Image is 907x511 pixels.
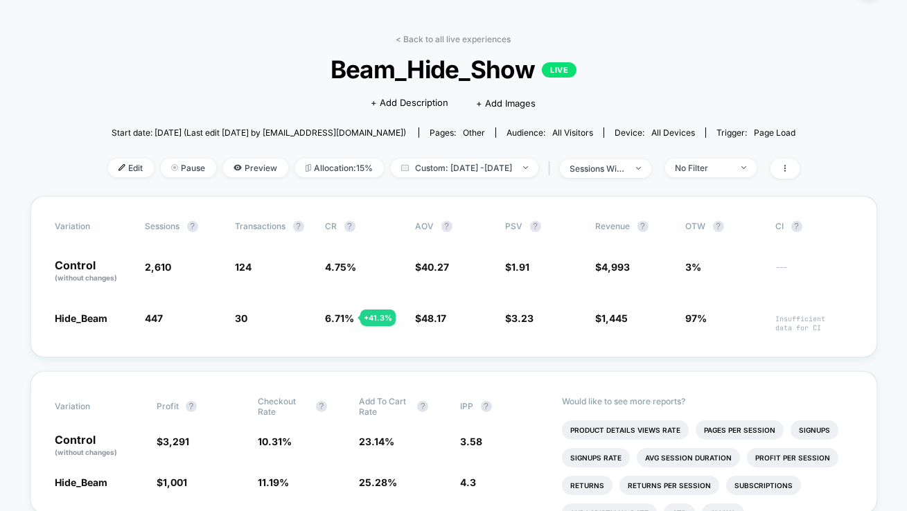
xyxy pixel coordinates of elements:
[776,314,852,332] span: Insufficient data for CI
[686,221,762,232] span: OTW
[316,401,327,412] button: ?
[326,312,355,324] span: 6.71 %
[696,420,784,440] li: Pages Per Session
[506,312,534,324] span: $
[637,448,740,467] li: Avg Session Duration
[55,221,132,232] span: Variation
[596,312,628,324] span: $
[545,159,560,179] span: |
[326,261,357,273] span: 4.75 %
[359,476,397,488] span: 25.28 %
[55,396,132,417] span: Variation
[326,221,337,231] span: CR
[142,55,764,84] span: Beam_Hide_Show
[463,127,485,138] span: other
[55,274,118,282] span: (without changes)
[686,312,707,324] span: 97%
[416,221,434,231] span: AOV
[716,127,795,138] div: Trigger:
[461,436,483,447] span: 3.58
[604,127,705,138] span: Device:
[713,221,724,232] button: ?
[306,164,311,172] img: rebalance
[476,98,536,109] span: + Add Images
[157,476,187,488] span: $
[360,310,396,326] div: + 41.3 %
[562,396,852,406] p: Would like to see more reports?
[542,62,576,78] p: LIVE
[293,221,304,232] button: ?
[791,420,838,440] li: Signups
[562,476,613,495] li: Returns
[596,221,631,231] span: Revenue
[506,221,523,231] span: PSV
[157,401,179,411] span: Profit
[562,420,689,440] li: Product Details Views Rate
[236,221,286,231] span: Transactions
[596,261,631,273] span: $
[416,312,447,324] span: $
[422,312,447,324] span: 48.17
[146,261,172,273] span: 2,610
[146,312,164,324] span: 447
[552,127,593,138] span: All Visitors
[344,221,355,232] button: ?
[187,221,198,232] button: ?
[512,261,530,273] span: 1.91
[186,401,197,412] button: ?
[118,164,125,171] img: edit
[776,263,852,283] span: ---
[461,476,477,488] span: 4.3
[236,261,252,273] span: 124
[55,260,132,283] p: Control
[422,261,450,273] span: 40.27
[754,127,795,138] span: Page Load
[236,312,248,324] span: 30
[417,401,428,412] button: ?
[55,448,118,456] span: (without changes)
[146,221,180,231] span: Sessions
[55,312,108,324] span: Hide_Beam
[258,436,292,447] span: 10.31 %
[512,312,534,324] span: 3.23
[258,476,289,488] span: 11.19 %
[163,436,189,447] span: 3,291
[163,476,187,488] span: 1,001
[530,221,541,232] button: ?
[401,164,409,171] img: calendar
[295,159,384,177] span: Allocation: 15%
[171,164,178,171] img: end
[686,261,702,273] span: 3%
[741,166,746,169] img: end
[651,127,695,138] span: all devices
[371,96,448,110] span: + Add Description
[157,436,189,447] span: $
[441,221,452,232] button: ?
[507,127,593,138] div: Audience:
[636,167,641,170] img: end
[562,448,630,467] li: Signups Rate
[112,127,406,138] span: Start date: [DATE] (Last edit [DATE] by [EMAIL_ADDRESS][DOMAIN_NAME])
[523,166,528,169] img: end
[55,434,143,458] p: Control
[602,312,628,324] span: 1,445
[676,163,731,173] div: No Filter
[791,221,802,232] button: ?
[359,436,394,447] span: 23.14 %
[619,476,719,495] li: Returns Per Session
[108,159,154,177] span: Edit
[161,159,216,177] span: Pause
[461,401,474,411] span: IPP
[223,159,288,177] span: Preview
[55,476,108,488] span: Hide_Beam
[416,261,450,273] span: $
[396,34,511,44] a: < Back to all live experiences
[430,127,485,138] div: Pages:
[481,401,492,412] button: ?
[359,396,410,417] span: Add To Cart Rate
[637,221,649,232] button: ?
[570,163,626,174] div: sessions with impression
[258,396,309,417] span: Checkout Rate
[506,261,530,273] span: $
[726,476,801,495] li: Subscriptions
